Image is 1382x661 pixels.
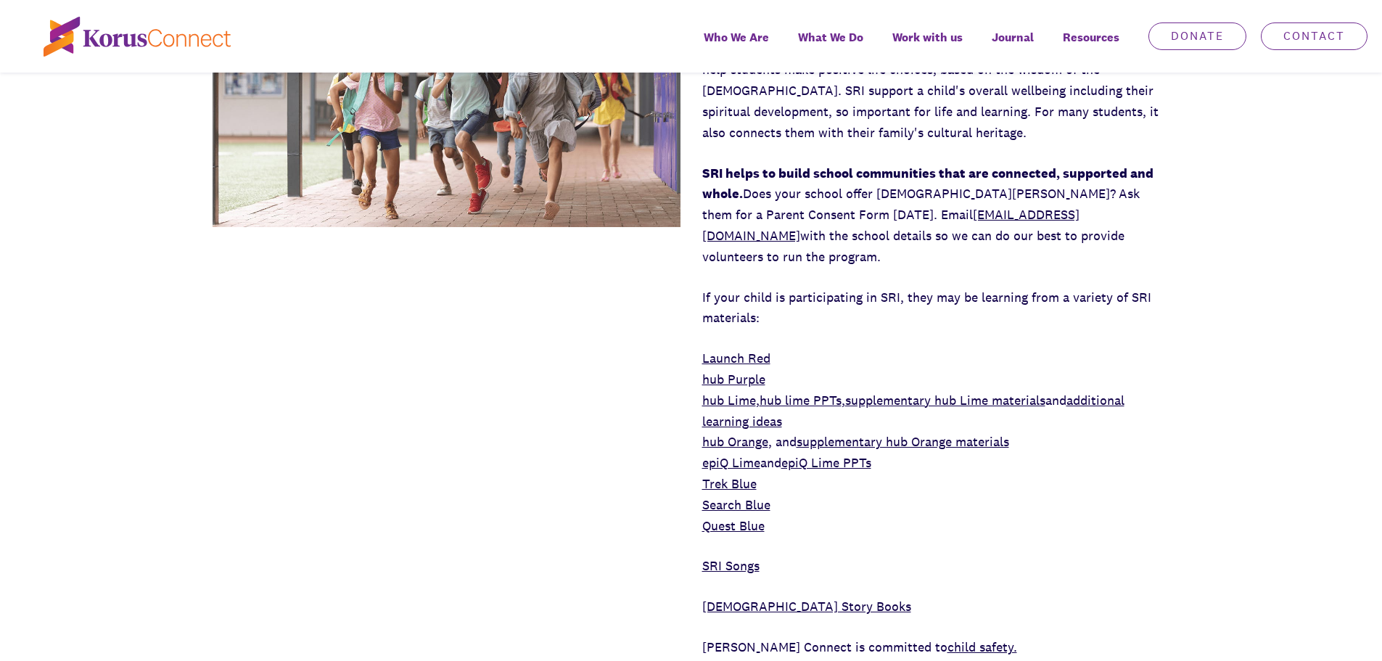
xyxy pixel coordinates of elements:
[702,163,1170,268] p: Does your school offer [DEMOGRAPHIC_DATA][PERSON_NAME]? Ask them for a Parent Consent Form [DATE]...
[781,454,871,471] a: epiQ Lime PPTs
[702,454,760,471] a: epiQ Lime
[977,20,1048,73] a: Journal
[992,27,1034,48] span: Journal
[702,371,765,387] a: hub Purple
[702,598,911,615] a: [DEMOGRAPHIC_DATA] Story Books
[1261,22,1367,50] a: Contact
[878,20,977,73] a: Work with us
[783,20,878,73] a: What We Do
[1148,22,1246,50] a: Donate
[845,392,1045,408] a: supplementary hub Lime materials
[702,206,1079,244] a: [EMAIL_ADDRESS][DOMAIN_NAME]
[798,27,863,48] span: What We Do
[1048,20,1134,73] div: Resources
[702,392,756,408] a: hub Lime
[702,475,757,492] a: Trek Blue
[689,20,783,73] a: Who We Are
[702,287,1170,329] p: If your child is participating in SRI, they may be learning from a variety of SRI materials:
[702,637,1170,658] p: [PERSON_NAME] Connect is committed to
[702,496,770,513] a: Search Blue
[797,433,1009,450] a: supplementary hub Orange materials
[702,517,765,534] a: Quest Blue
[704,27,769,48] span: Who We Are
[702,165,1153,202] strong: SRI helps to build school communities that are connected, supported and whole.
[702,348,1170,536] p: , , and , and and
[702,350,770,366] a: Launch Red
[702,433,768,450] a: hub Orange
[44,17,231,57] img: korus-connect%2Fc5177985-88d5-491d-9cd7-4a1febad1357_logo.svg
[760,392,842,408] a: hub lime PPTs
[702,18,1170,144] p: [PERSON_NAME] is a 30-minute session during lunchtime, before or after school, providing content ...
[702,557,760,574] a: SRI Songs
[702,392,1124,430] a: additional learning ideas
[892,27,963,48] span: Work with us
[947,639,1017,655] a: child safety.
